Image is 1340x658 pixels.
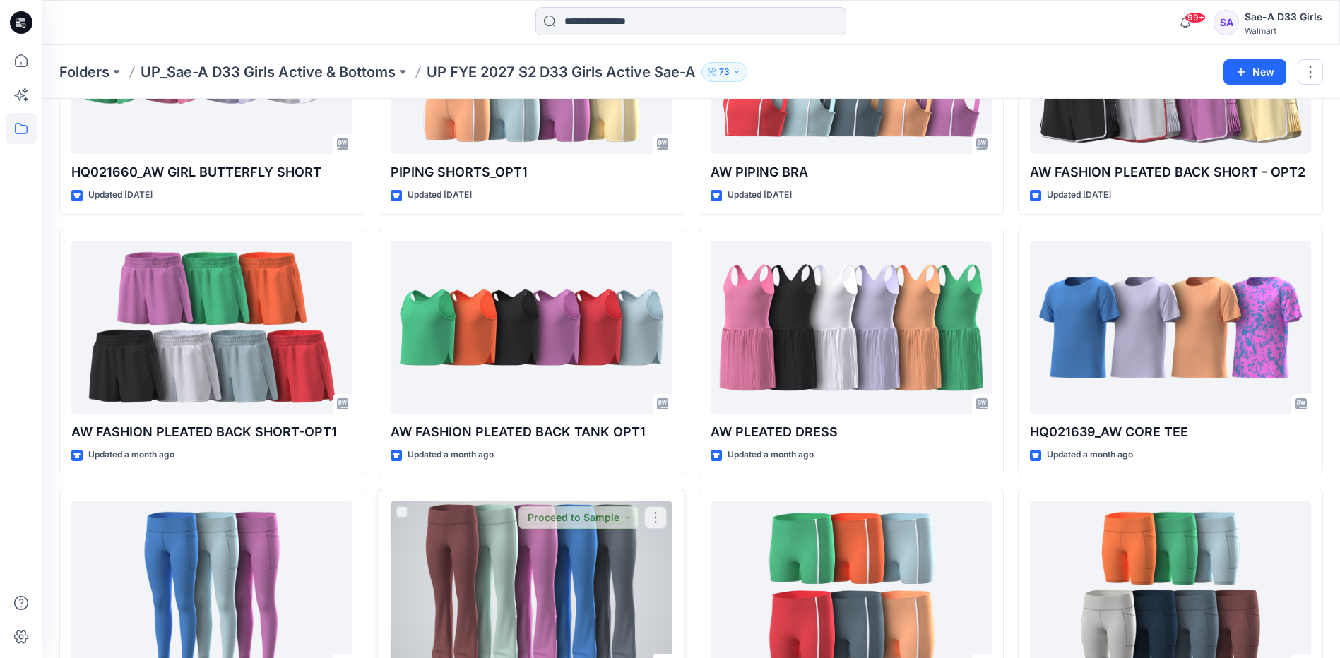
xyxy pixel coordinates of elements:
p: Updated a month ago [1047,448,1133,462]
p: Updated a month ago [88,448,174,462]
button: New [1223,59,1286,85]
a: AW PLEATED DRESS [711,241,992,414]
span: 99+ [1185,12,1206,23]
p: PIPING SHORTS_OPT1 [391,162,672,182]
div: Walmart [1245,25,1322,36]
div: Sae-A D33 Girls [1245,8,1322,25]
p: AW PIPING BRA [711,162,992,182]
a: HQ021639_AW CORE TEE [1030,241,1311,414]
p: 73 [719,64,730,80]
p: AW FASHION PLEATED BACK SHORT-OPT1 [71,422,352,442]
p: HQ021639_AW CORE TEE [1030,422,1311,442]
p: AW PLEATED DRESS [711,422,992,442]
p: UP FYE 2027 S2 D33 Girls Active Sae-A [427,62,696,82]
p: Updated [DATE] [1047,188,1111,203]
p: Updated [DATE] [728,188,792,203]
p: AW FASHION PLEATED BACK SHORT - OPT2 [1030,162,1311,182]
div: SA [1214,10,1239,35]
a: Folders [59,62,109,82]
p: Updated a month ago [408,448,494,462]
button: 73 [701,62,747,82]
a: AW FASHION PLEATED BACK SHORT-OPT1 [71,241,352,414]
p: Updated a month ago [728,448,814,462]
p: HQ021660_AW GIRL BUTTERFLY SHORT [71,162,352,182]
a: AW FASHION PLEATED BACK TANK OPT1 [391,241,672,414]
p: Updated [DATE] [88,188,153,203]
a: UP_Sae-A D33 Girls Active & Bottoms [141,62,396,82]
p: AW FASHION PLEATED BACK TANK OPT1 [391,422,672,442]
p: Updated [DATE] [408,188,472,203]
